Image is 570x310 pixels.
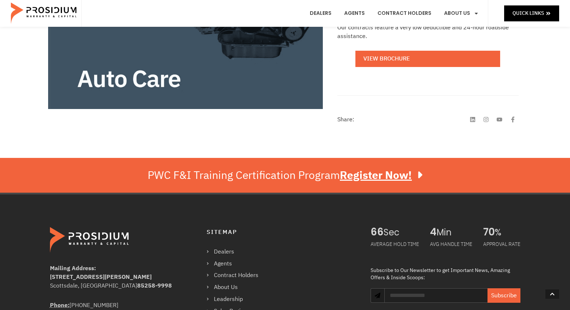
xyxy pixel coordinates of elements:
[487,288,520,303] button: Subscribe
[337,23,518,41] p: Our contracts feature a very low deductible and 24-hour roadside assistance.
[148,169,422,182] div: PWC F&I Training Certification Program
[436,227,472,238] span: Min
[50,281,178,290] div: Scottsdale, [GEOGRAPHIC_DATA]
[340,167,412,183] u: Register Now!
[491,291,517,300] span: Subscribe
[50,264,96,273] b: Mailing Address:
[207,294,266,305] a: Leadership
[384,288,520,310] form: Newsletter Form
[137,281,172,290] b: 85258-9998
[430,238,472,251] div: AVG HANDLE TIME
[207,282,266,293] a: About Us
[355,51,500,67] a: View Brochure
[495,227,520,238] span: %
[207,227,356,238] h4: Sitemap
[50,301,69,310] abbr: Phone Number
[483,238,520,251] div: APPROVAL RATE
[207,259,266,269] a: Agents
[207,247,266,257] a: Dealers
[384,227,419,238] span: Sec
[371,227,384,238] span: 66
[337,117,354,122] h4: Share:
[504,5,559,21] a: Quick Links
[207,270,266,281] a: Contract Holders
[430,227,436,238] span: 4
[512,9,544,18] span: Quick Links
[50,273,152,281] b: [STREET_ADDRESS][PERSON_NAME]
[371,267,520,281] div: Subscribe to Our Newsletter to get Important News, Amazing Offers & Inside Scoops:
[371,238,419,251] div: AVERAGE HOLD TIME
[50,301,69,310] strong: Phone:
[483,227,495,238] span: 70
